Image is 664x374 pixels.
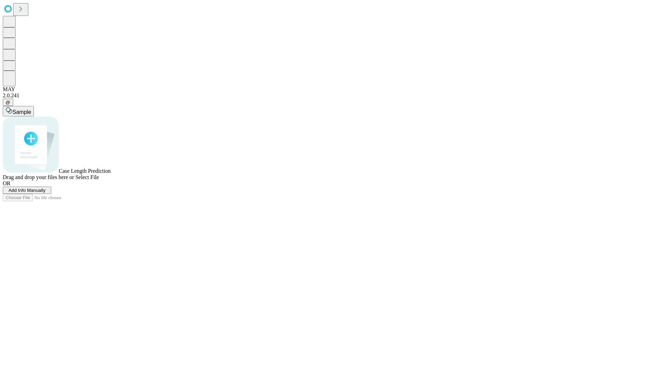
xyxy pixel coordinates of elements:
div: 2.0.241 [3,92,661,99]
button: Add Info Manually [3,187,51,194]
span: Add Info Manually [9,188,46,193]
span: OR [3,180,10,186]
span: @ [6,100,10,105]
span: Case Length Prediction [59,168,111,174]
button: Sample [3,106,34,116]
div: MAY [3,86,661,92]
button: @ [3,99,13,106]
span: Select File [75,174,99,180]
span: Sample [12,109,31,115]
span: Drag and drop your files here or [3,174,74,180]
